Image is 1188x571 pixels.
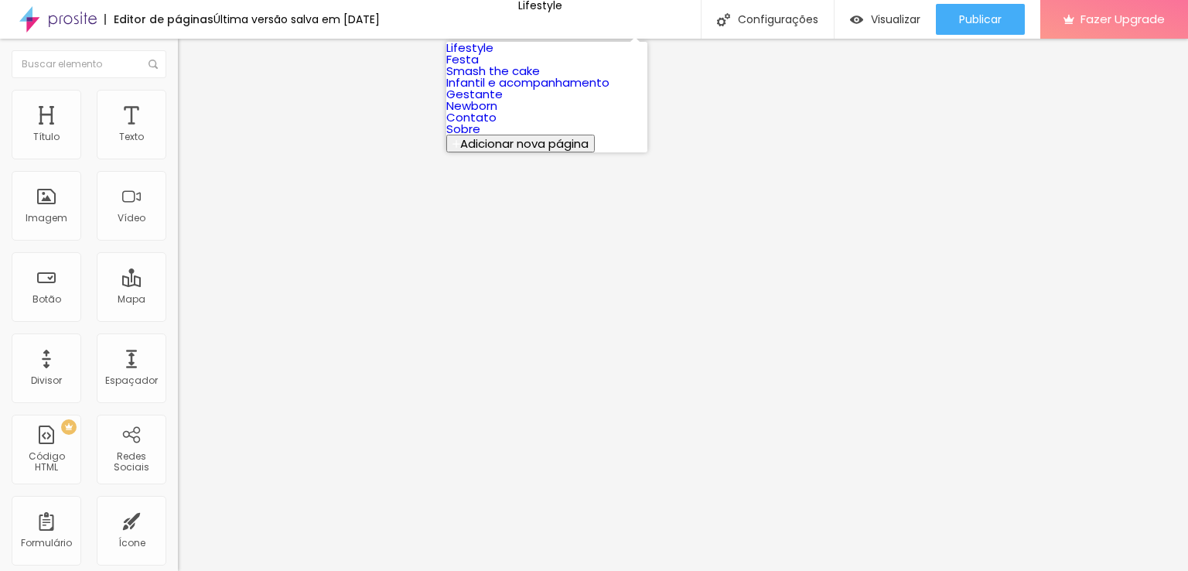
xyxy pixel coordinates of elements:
span: Fazer Upgrade [1080,12,1165,26]
div: Botão [32,294,61,305]
a: Newborn [446,97,497,114]
a: Contato [446,109,497,125]
div: Título [33,132,60,142]
span: Adicionar nova página [460,135,589,152]
a: Lifestyle [446,39,493,56]
button: Visualizar [835,4,936,35]
div: Mapa [118,294,145,305]
div: Redes Sociais [101,451,162,474]
input: Buscar elemento [12,50,166,78]
div: Imagem [26,213,67,224]
div: Texto [119,132,144,142]
div: Editor de páginas [104,14,213,25]
span: Visualizar [871,13,920,26]
div: Espaçador [105,375,158,386]
div: Vídeo [118,213,145,224]
a: Smash the cake [446,63,540,79]
div: Última versão salva em [DATE] [213,14,380,25]
div: Ícone [118,538,145,549]
div: Código HTML [15,451,77,474]
span: Publicar [959,13,1002,26]
iframe: Editor [178,39,1188,571]
div: Formulário [21,538,72,549]
a: Gestante [446,86,503,102]
button: Publicar [936,4,1025,35]
a: Festa [446,51,479,67]
img: Icone [717,13,730,26]
a: Infantil e acompanhamento [446,74,609,91]
img: Icone [148,60,158,69]
div: Divisor [31,375,62,386]
a: Sobre [446,121,480,137]
img: view-1.svg [850,13,863,26]
button: Adicionar nova página [446,135,595,152]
